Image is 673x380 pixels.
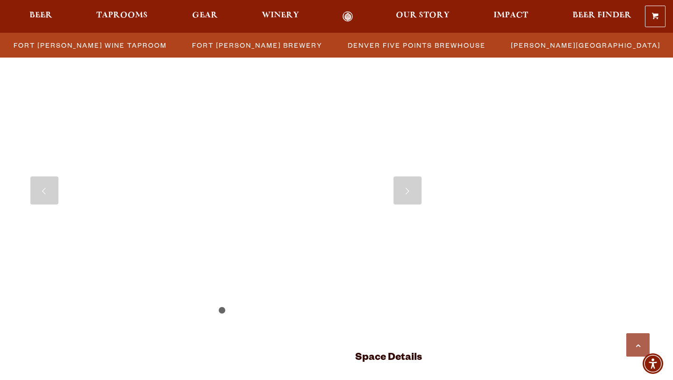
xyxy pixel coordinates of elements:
span: Fort [PERSON_NAME] Wine Taproom [14,38,167,52]
span: Winery [262,12,299,19]
a: Fort [PERSON_NAME] Brewery [186,38,327,52]
a: Beer Finder [566,11,637,22]
a: Winery [256,11,305,22]
a: 2 [226,307,233,314]
span: Impact [494,12,528,19]
span: Our Story [396,12,450,19]
span: Gear [192,12,218,19]
span: Taprooms [96,12,148,19]
span: Denver Five Points Brewhouse [348,38,486,52]
a: Next [394,176,422,205]
span: Beer [29,12,52,19]
a: Previous [30,176,58,205]
a: Impact [487,11,534,22]
a: Gear [186,11,224,22]
a: Taprooms [90,11,154,22]
strong: Space Details [355,353,422,364]
img: 51170451321_91686ea7e8_c (1) [23,55,429,326]
a: Beer [23,11,58,22]
a: [PERSON_NAME][GEOGRAPHIC_DATA] [505,38,665,52]
a: Odell Home [330,11,365,22]
a: Denver Five Points Brewhouse [342,38,490,52]
span: Fort [PERSON_NAME] Brewery [192,38,322,52]
a: Scroll to top [626,333,650,357]
span: Beer Finder [573,12,631,19]
a: 1 [219,307,225,314]
a: Fort [PERSON_NAME] Wine Taproom [8,38,172,52]
a: Our Story [390,11,456,22]
span: [PERSON_NAME][GEOGRAPHIC_DATA] [511,38,660,52]
div: Accessibility Menu [643,353,663,374]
